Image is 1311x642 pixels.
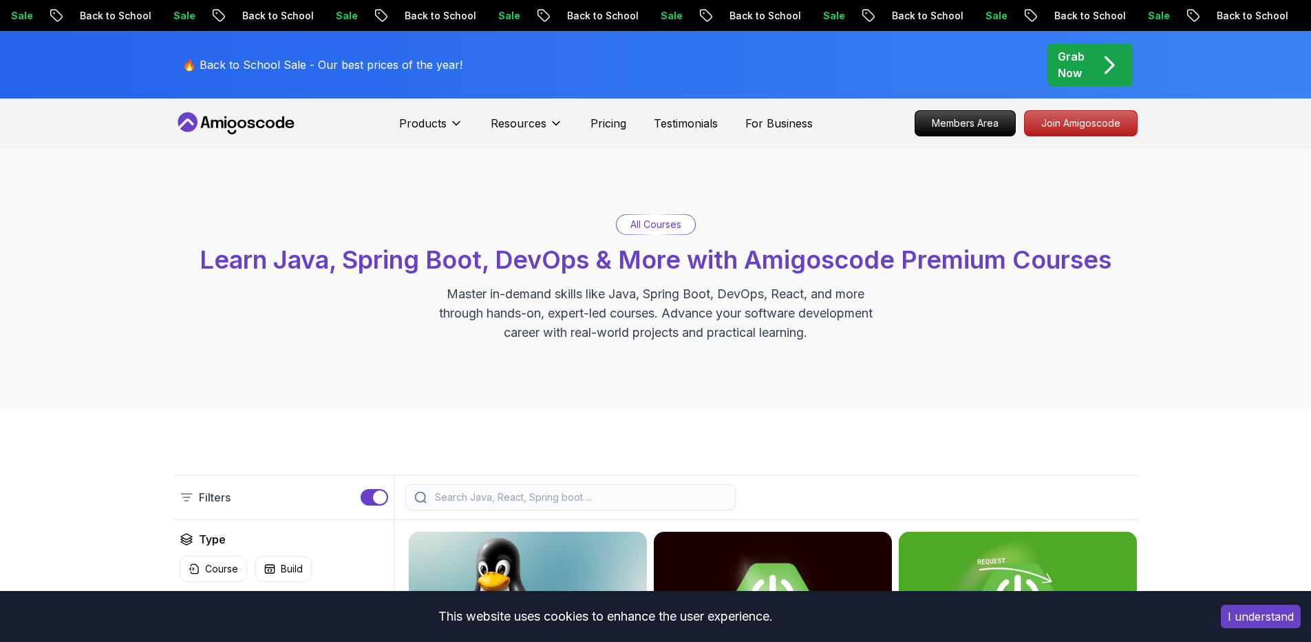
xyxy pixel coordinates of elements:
p: Sale [319,9,363,23]
button: Course [180,556,247,582]
h2: Type [199,531,226,548]
a: Pricing [590,115,626,132]
button: Build [255,556,312,582]
p: Join Amigoscode [1025,111,1137,136]
p: 🔥 Back to School Sale - Our best prices of the year! [182,56,462,73]
p: Resources [491,115,546,132]
p: Back to School [713,9,807,23]
p: Grab Now [1058,48,1085,81]
a: Testimonials [654,115,718,132]
button: Resources [491,115,563,143]
button: Accept cookies [1221,605,1301,628]
p: Master in-demand skills like Java, Spring Boot, DevOps, React, and more through hands-on, expert-... [425,284,887,342]
a: Members Area [915,110,1016,136]
div: This website uses cookies to enhance the user experience. [10,601,1200,632]
button: Products [399,115,463,143]
span: Learn Java, Spring Boot, DevOps & More with Amigoscode Premium Courses [200,245,1111,275]
p: Sale [969,9,1013,23]
p: Back to School [388,9,482,23]
p: Sale [482,9,526,23]
p: Back to School [875,9,969,23]
p: Products [399,115,447,132]
p: Sale [157,9,201,23]
p: Sale [644,9,688,23]
p: Sale [1131,9,1175,23]
a: Join Amigoscode [1024,110,1138,136]
p: Members Area [915,111,1015,136]
p: All Courses [630,218,681,231]
p: Back to School [63,9,157,23]
p: Back to School [1038,9,1131,23]
a: For Business [745,115,813,132]
p: Sale [807,9,851,23]
p: Back to School [551,9,644,23]
p: Build [281,562,303,576]
p: Back to School [1200,9,1294,23]
p: Filters [199,489,231,506]
p: Back to School [226,9,319,23]
input: Search Java, React, Spring boot ... [432,490,727,504]
p: Course [205,562,238,576]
